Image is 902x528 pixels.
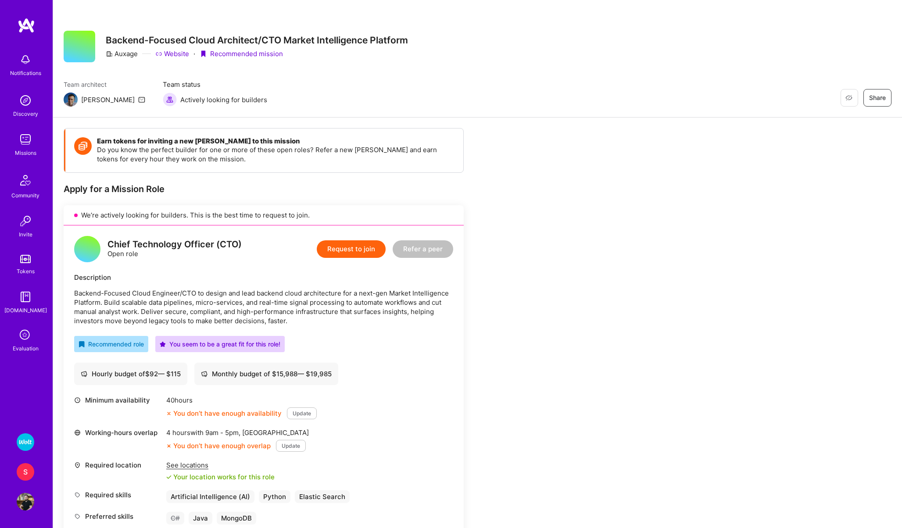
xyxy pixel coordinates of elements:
i: icon CompanyGray [106,50,113,57]
i: icon EyeClosed [845,94,852,101]
div: You don’t have enough overlap [166,441,271,450]
i: icon World [74,429,81,436]
h3: Backend-Focused Cloud Architect/CTO Market Intelligence Platform [106,35,408,46]
i: icon CloseOrange [166,411,172,416]
i: icon Tag [74,513,81,520]
span: Actively looking for builders [180,95,267,104]
div: Elastic Search [295,490,350,503]
p: Do you know the perfect builder for one or more of these open roles? Refer a new [PERSON_NAME] an... [97,145,455,164]
div: Python [259,490,290,503]
i: icon Mail [138,96,145,103]
button: Refer a peer [393,240,453,258]
div: Artificial Intelligence (AI) [166,490,254,503]
span: 9am - 5pm , [204,428,242,437]
div: Tokens [17,267,35,276]
a: S [14,463,36,481]
div: · [193,49,195,58]
div: We’re actively looking for builders. This is the best time to request to join. [64,205,464,225]
i: icon SelectionTeam [17,327,34,344]
button: Update [276,440,306,452]
button: Share [863,89,891,107]
i: icon Tag [74,492,81,498]
img: Token icon [74,137,92,155]
div: Required location [74,460,162,470]
i: icon Cash [201,371,208,377]
div: Required skills [74,490,162,499]
a: Website [155,49,189,58]
div: Chief Technology Officer (CTO) [107,240,242,249]
a: User Avatar [14,493,36,510]
div: Recommended role [79,339,144,349]
img: discovery [17,92,34,109]
div: See locations [166,460,275,470]
div: S [17,463,34,481]
img: guide book [17,288,34,306]
p: Backend-Focused Cloud Engineer/CTO to design and lead backend cloud architecture for a next-gen M... [74,289,453,325]
img: Community [15,170,36,191]
i: icon Cash [81,371,87,377]
img: Team Architect [64,93,78,107]
img: tokens [20,255,31,263]
div: Description [74,273,453,282]
div: Minimum availability [74,396,162,405]
div: Notifications [10,68,41,78]
div: C# [166,512,184,524]
img: bell [17,51,34,68]
h4: Earn tokens for inviting a new [PERSON_NAME] to this mission [97,137,455,145]
i: icon RecommendedBadge [79,341,85,347]
div: Missions [15,148,36,157]
span: Share [869,93,886,102]
i: icon CloseOrange [166,443,172,449]
div: Open role [107,240,242,258]
div: Apply for a Mission Role [64,183,464,195]
div: Recommended mission [200,49,283,58]
i: icon Location [74,462,81,468]
div: 40 hours [166,396,317,405]
div: Preferred skills [74,512,162,521]
div: Your location works for this role [166,472,275,482]
i: icon Check [166,474,172,480]
i: icon Clock [74,397,81,403]
div: Discovery [13,109,38,118]
a: Wolt - Fintech: Payments Expansion Team [14,433,36,451]
div: You don’t have enough availability [166,409,282,418]
div: MongoDB [217,512,256,524]
img: Actively looking for builders [163,93,177,107]
div: Monthly budget of $ 15,988 — $ 19,985 [201,369,332,378]
div: [DOMAIN_NAME] [4,306,47,315]
div: Auxage [106,49,138,58]
button: Request to join [317,240,386,258]
div: Invite [19,230,32,239]
img: teamwork [17,131,34,148]
img: Wolt - Fintech: Payments Expansion Team [17,433,34,451]
i: icon PurpleRibbon [200,50,207,57]
div: [PERSON_NAME] [81,95,135,104]
img: User Avatar [17,493,34,510]
div: Working-hours overlap [74,428,162,437]
div: Evaluation [13,344,39,353]
div: Community [11,191,39,200]
i: icon PurpleStar [160,341,166,347]
div: You seem to be a great fit for this role! [160,339,280,349]
img: logo [18,18,35,33]
span: Team architect [64,80,145,89]
img: Invite [17,212,34,230]
div: Hourly budget of $ 92 — $ 115 [81,369,181,378]
span: Team status [163,80,267,89]
button: Update [287,407,317,419]
div: 4 hours with [GEOGRAPHIC_DATA] [166,428,309,437]
div: Java [189,512,212,524]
